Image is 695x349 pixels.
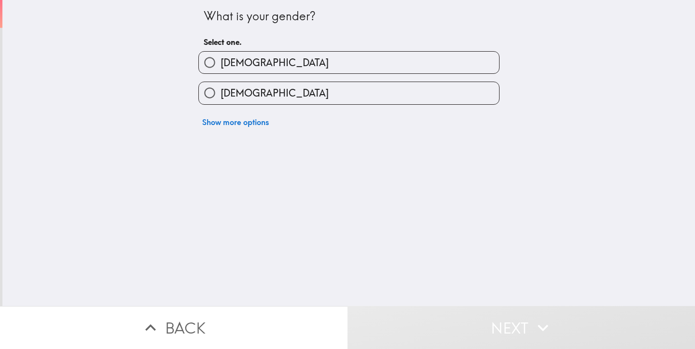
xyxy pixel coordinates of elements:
div: What is your gender? [204,8,494,25]
button: [DEMOGRAPHIC_DATA] [199,52,499,73]
button: Next [347,306,695,349]
button: [DEMOGRAPHIC_DATA] [199,82,499,104]
span: [DEMOGRAPHIC_DATA] [221,56,329,70]
button: Show more options [198,112,273,132]
span: [DEMOGRAPHIC_DATA] [221,86,329,100]
h6: Select one. [204,37,494,47]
